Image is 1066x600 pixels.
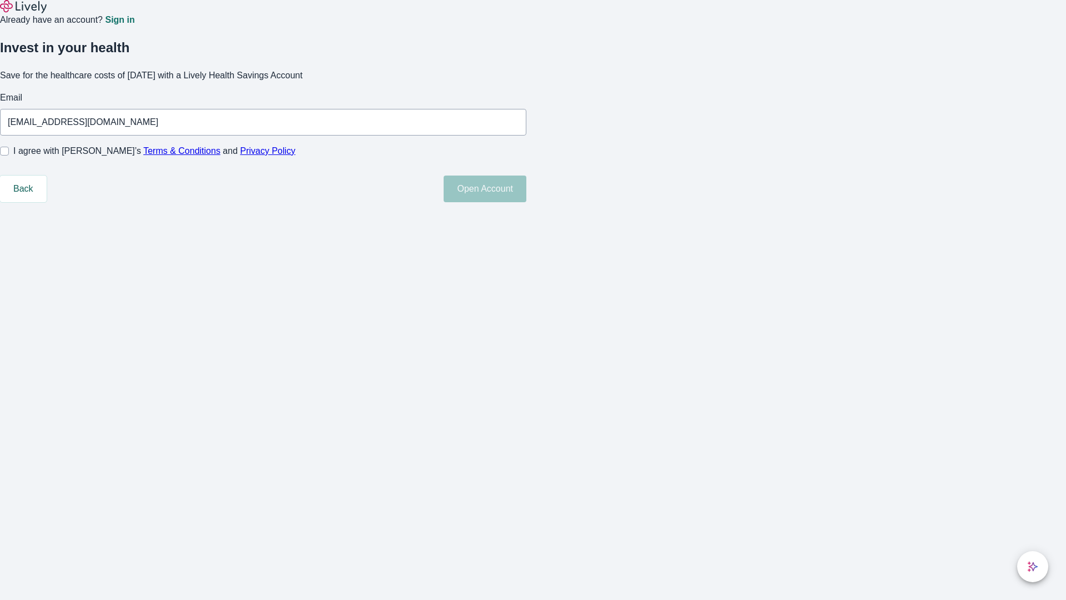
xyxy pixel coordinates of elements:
span: I agree with [PERSON_NAME]’s and [13,144,295,158]
a: Sign in [105,16,134,24]
a: Terms & Conditions [143,146,220,156]
button: chat [1017,551,1048,582]
svg: Lively AI Assistant [1027,561,1038,572]
a: Privacy Policy [240,146,296,156]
